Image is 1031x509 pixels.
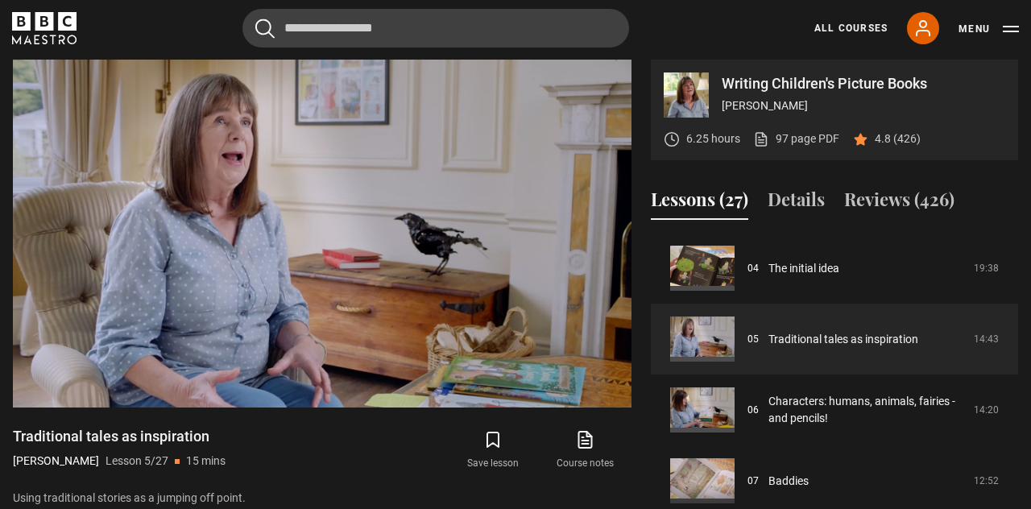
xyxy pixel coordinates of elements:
[651,186,748,220] button: Lessons (27)
[242,9,629,48] input: Search
[13,490,631,507] p: Using traditional stories as a jumping off point.
[844,186,954,220] button: Reviews (426)
[13,60,631,408] video-js: Video Player
[686,130,740,147] p: 6.25 hours
[12,12,77,44] svg: BBC Maestro
[13,453,99,470] p: [PERSON_NAME]
[768,473,809,490] a: Baddies
[106,453,168,470] p: Lesson 5/27
[722,97,1005,114] p: [PERSON_NAME]
[722,77,1005,91] p: Writing Children's Picture Books
[768,186,825,220] button: Details
[13,427,226,446] h1: Traditional tales as inspiration
[814,21,888,35] a: All Courses
[186,453,226,470] p: 15 mins
[447,427,539,474] button: Save lesson
[875,130,921,147] p: 4.8 (426)
[768,331,918,348] a: Traditional tales as inspiration
[255,19,275,39] button: Submit the search query
[768,260,839,277] a: The initial idea
[959,21,1019,37] button: Toggle navigation
[753,130,839,147] a: 97 page PDF
[768,393,964,427] a: Characters: humans, animals, fairies - and pencils!
[540,427,631,474] a: Course notes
